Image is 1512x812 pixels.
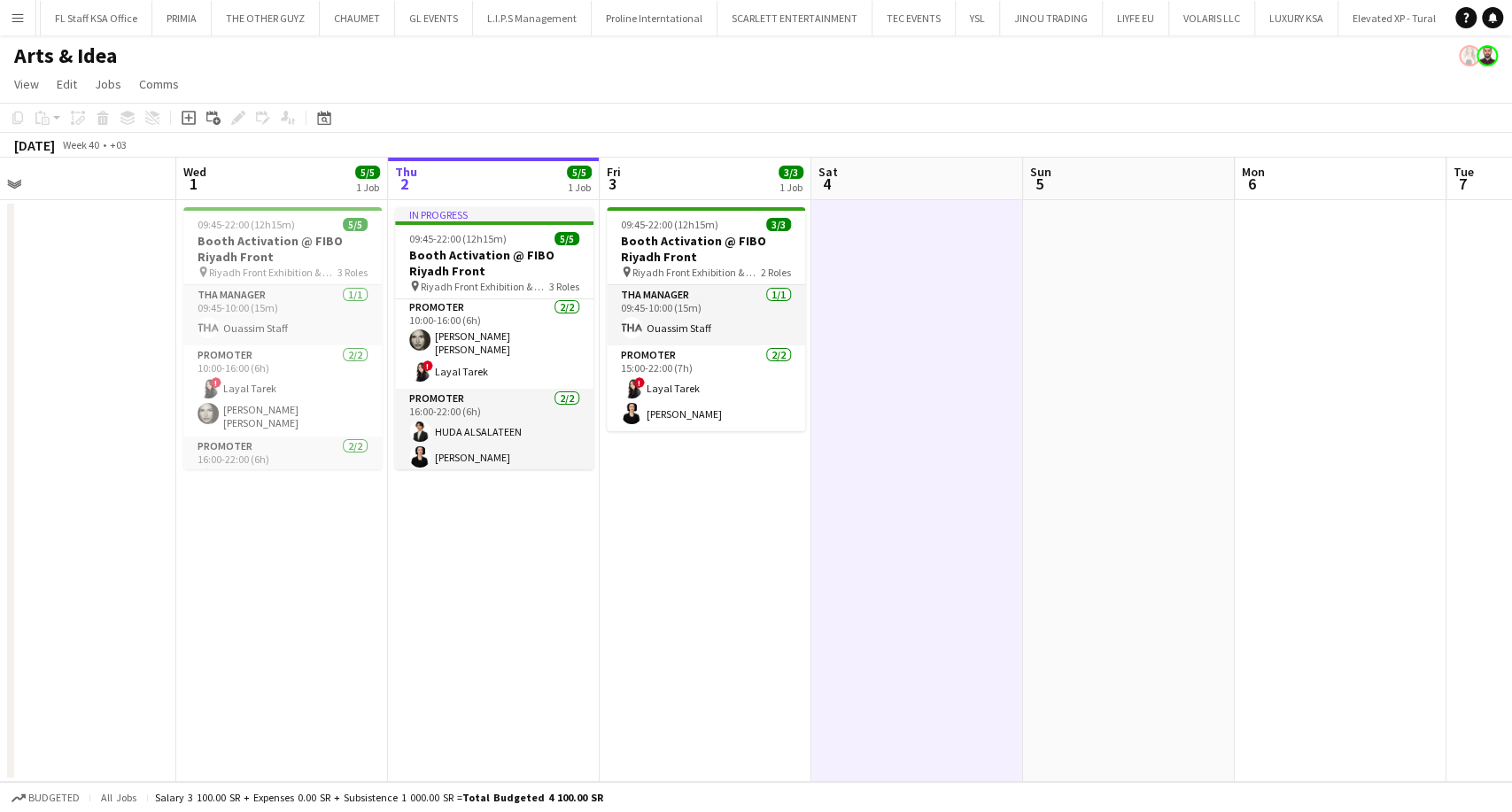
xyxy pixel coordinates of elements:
div: +03 [110,138,127,151]
button: Proline Interntational [592,1,717,35]
button: L.I.P.S Management [473,1,592,35]
span: Edit [57,76,77,92]
button: THE OTHER GUYZ [212,1,320,35]
span: View [14,76,39,92]
a: Jobs [88,73,128,96]
span: Week 40 [58,138,103,151]
button: GL EVENTS [395,1,473,35]
button: LIYFE EU [1103,1,1169,35]
button: CHAUMET [320,1,395,35]
button: Elevated XP - Tural [1338,1,1451,35]
span: Comms [139,76,179,92]
app-user-avatar: Ouassim Arzouk [1477,45,1498,66]
h1: Arts & Idea [14,43,117,69]
app-user-avatar: Racquel Ybardolaza [1459,45,1480,66]
span: Jobs [95,76,121,92]
button: VOLARIS LLC [1169,1,1255,35]
button: YSL [956,1,1000,35]
a: View [7,73,46,96]
div: Salary 3 100.00 SR + Expenses 0.00 SR + Subsistence 1 000.00 SR = [155,791,603,804]
button: JINOU TRADING [1000,1,1103,35]
a: Comms [132,73,186,96]
a: Edit [50,73,84,96]
button: Budgeted [9,788,82,808]
span: Budgeted [28,792,80,804]
span: Total Budgeted 4 100.00 SR [462,791,603,804]
button: LUXURY KSA [1255,1,1338,35]
span: All jobs [97,791,140,804]
button: PRIMIA [152,1,212,35]
button: SCARLETT ENTERTAINMENT [717,1,872,35]
button: TEC EVENTS [872,1,956,35]
button: FL Staff KSA Office [41,1,152,35]
div: [DATE] [14,136,55,154]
